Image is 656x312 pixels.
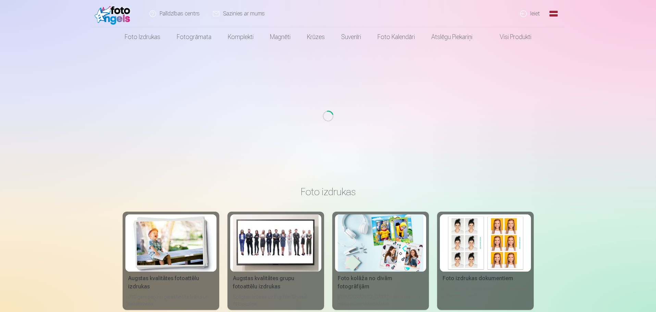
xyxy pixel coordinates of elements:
[437,212,534,310] a: Foto izdrukas dokumentiemFoto izdrukas dokumentiemUniversālas foto izdrukas dokumentiem (6 fotogr...
[262,27,299,47] a: Magnēti
[233,214,319,272] img: Augstas kvalitātes grupu fotoattēlu izdrukas
[169,27,220,47] a: Fotogrāmata
[423,27,481,47] a: Atslēgu piekariņi
[125,294,216,307] div: 210 gsm papīrs, piesātināta krāsa un detalizācija
[125,274,216,291] div: Augstas kvalitātes fotoattēlu izdrukas
[333,27,369,47] a: Suvenīri
[220,27,262,47] a: Komplekti
[128,214,214,272] img: Augstas kvalitātes fotoattēlu izdrukas
[123,212,219,310] a: Augstas kvalitātes fotoattēlu izdrukasAugstas kvalitātes fotoattēlu izdrukas210 gsm papīrs, piesā...
[332,212,429,310] a: Foto kolāža no divām fotogrāfijāmFoto kolāža no divām fotogrāfijām[DEMOGRAPHIC_DATA] neaizmirstam...
[481,27,540,47] a: Visi produkti
[230,294,321,307] div: Spilgtas krāsas uz Fuji Film Crystal fotopapīra
[440,285,531,307] div: Universālas foto izdrukas dokumentiem (6 fotogrāfijas)
[95,3,134,25] img: /fa1
[335,274,426,291] div: Foto kolāža no divām fotogrāfijām
[116,27,169,47] a: Foto izdrukas
[335,294,426,307] div: [DEMOGRAPHIC_DATA] neaizmirstami mirkļi vienā skaistā bildē
[128,186,528,198] h3: Foto izdrukas
[227,212,324,310] a: Augstas kvalitātes grupu fotoattēlu izdrukasAugstas kvalitātes grupu fotoattēlu izdrukasSpilgtas ...
[338,214,423,272] img: Foto kolāža no divām fotogrāfijām
[299,27,333,47] a: Krūzes
[369,27,423,47] a: Foto kalendāri
[443,214,528,272] img: Foto izdrukas dokumentiem
[230,274,321,291] div: Augstas kvalitātes grupu fotoattēlu izdrukas
[440,274,531,283] div: Foto izdrukas dokumentiem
